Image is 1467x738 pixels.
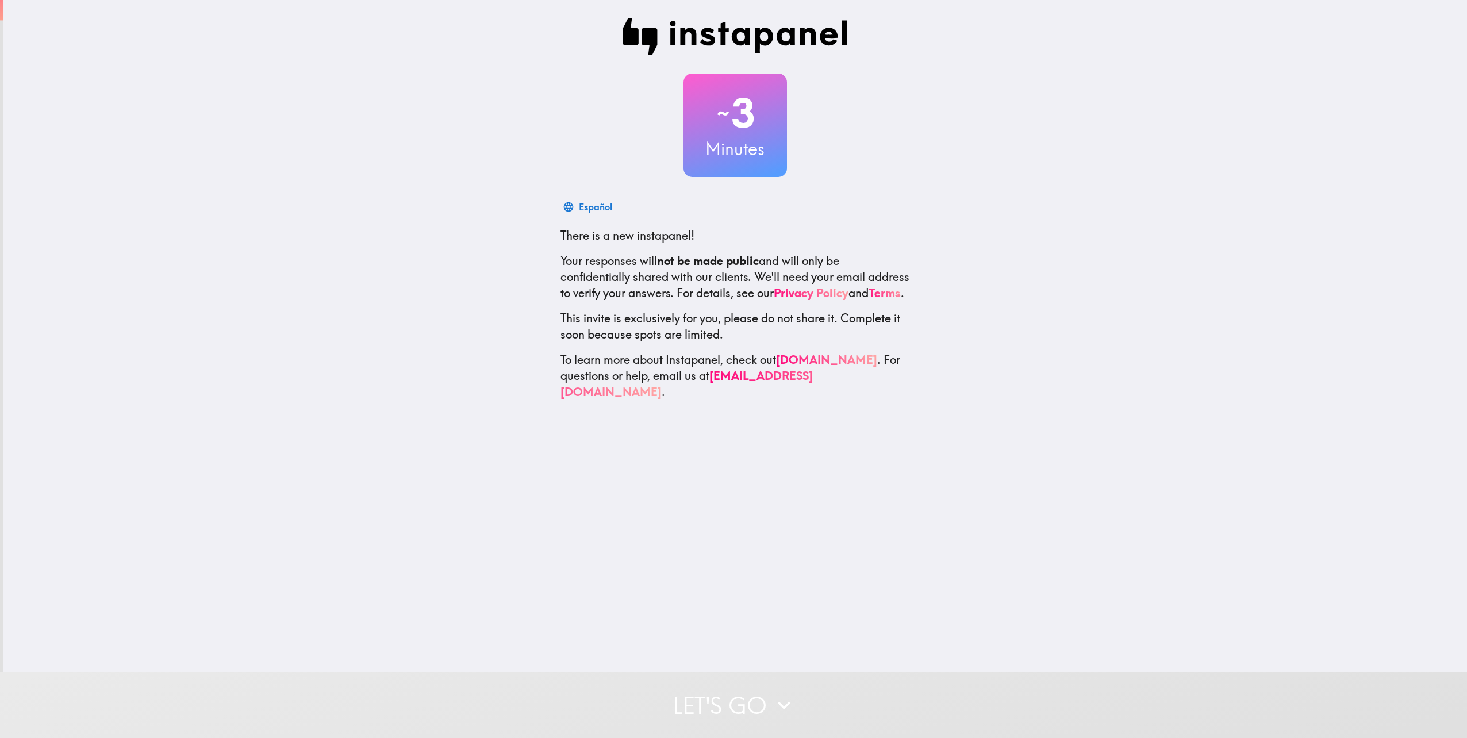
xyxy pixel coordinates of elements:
h2: 3 [683,90,787,137]
a: [EMAIL_ADDRESS][DOMAIN_NAME] [560,368,813,399]
span: ~ [715,96,731,130]
p: This invite is exclusively for you, please do not share it. Complete it soon because spots are li... [560,310,910,343]
a: [DOMAIN_NAME] [776,352,877,367]
div: Español [579,199,612,215]
button: Español [560,195,617,218]
span: There is a new instapanel! [560,228,694,243]
h3: Minutes [683,137,787,161]
p: To learn more about Instapanel, check out . For questions or help, email us at . [560,352,910,400]
p: Your responses will and will only be confidentially shared with our clients. We'll need your emai... [560,253,910,301]
a: Terms [869,286,901,300]
a: Privacy Policy [774,286,848,300]
b: not be made public [657,253,759,268]
img: Instapanel [623,18,848,55]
